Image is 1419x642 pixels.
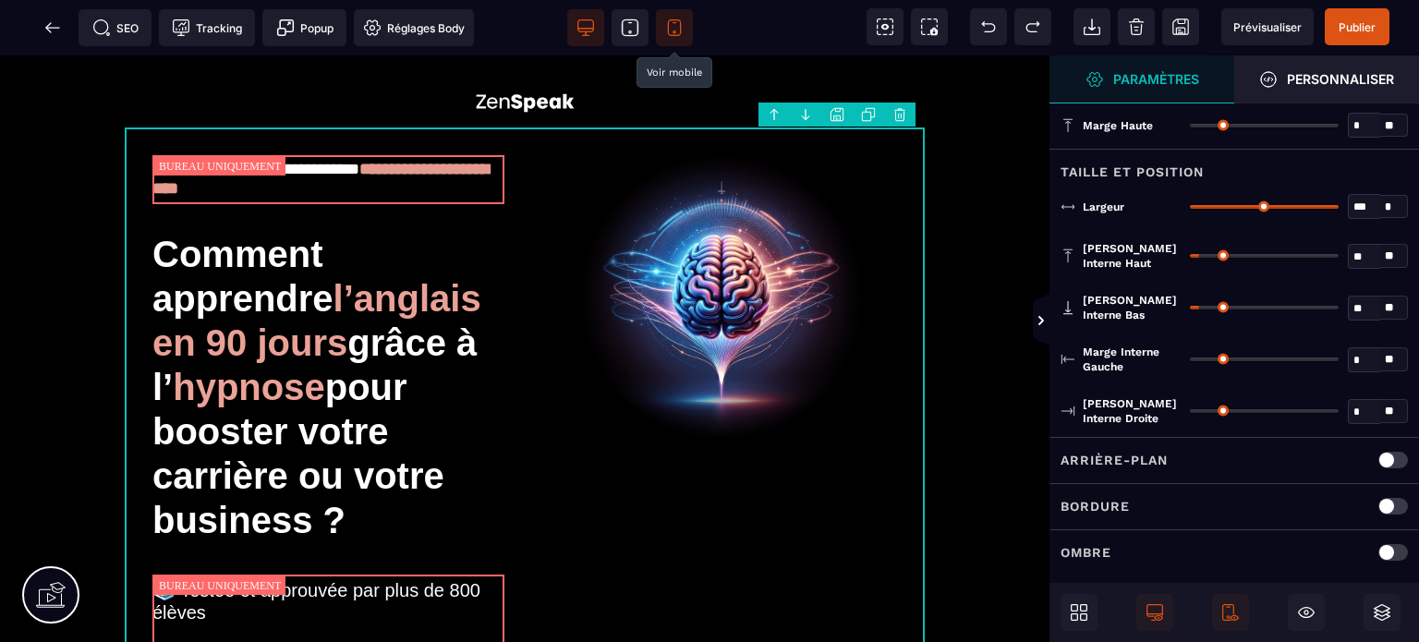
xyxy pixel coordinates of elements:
[1061,495,1130,517] p: Bordure
[92,18,139,37] span: SEO
[1083,118,1153,133] span: Marge haute
[354,9,474,46] span: Favicon
[1288,594,1325,631] span: Masquer le bloc
[1325,8,1389,45] span: Enregistrer le contenu
[1113,72,1199,86] strong: Paramètres
[1233,20,1302,34] span: Prévisualiser
[1061,449,1168,471] p: Arrière-plan
[1049,55,1234,103] span: Ouvrir le gestionnaire de styles
[363,18,465,37] span: Réglages Body
[152,311,455,485] span: pour booster votre carrière ou votre business ?
[1014,8,1051,45] span: Rétablir
[1364,594,1401,631] span: Ouvrir les calques
[1061,541,1111,563] p: Ombre
[1234,55,1419,103] span: Ouvrir le gestionnaire de styles
[1221,8,1314,45] span: Aperçu
[911,8,948,45] span: Capture d'écran
[612,9,649,46] span: Voir tablette
[1339,20,1376,34] span: Publier
[1162,8,1199,45] span: Enregistrer
[970,8,1007,45] span: Défaire
[1083,345,1181,374] span: Marge interne gauche
[79,9,152,46] span: Métadata SEO
[567,9,604,46] span: Voir bureau
[159,9,255,46] span: Code de suivi
[1136,594,1173,631] span: Afficher le desktop
[1083,293,1181,322] span: [PERSON_NAME] interne bas
[1287,72,1394,86] strong: Personnaliser
[1083,200,1124,214] span: Largeur
[152,267,487,352] span: grâce à l’
[1212,594,1249,631] span: Afficher le mobile
[1118,8,1155,45] span: Nettoyage
[1049,149,1419,183] div: Taille et position
[152,178,334,263] span: Comment apprendre
[262,9,346,46] span: Créer une alerte modale
[1073,8,1110,45] span: Importer
[461,28,589,67] img: adf03937b17c6f48210a28371234eee9_logo_zenspeak.png
[172,18,242,37] span: Tracking
[867,8,904,45] span: Voir les composants
[1049,294,1068,349] span: Afficher les vues
[1083,396,1181,426] span: [PERSON_NAME] interne droite
[1083,241,1181,271] span: [PERSON_NAME] interne haut
[579,100,864,384] img: 488bd1f94ef350e01b078492c70beb4b_68b4783387ddf_brain.png
[152,524,504,568] div: 📚 Testée et approuvée par plus de 800 élèves
[34,9,71,46] span: Retour
[276,18,334,37] span: Popup
[656,9,693,46] span: Voir mobile
[1061,594,1098,631] span: Ouvrir les blocs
